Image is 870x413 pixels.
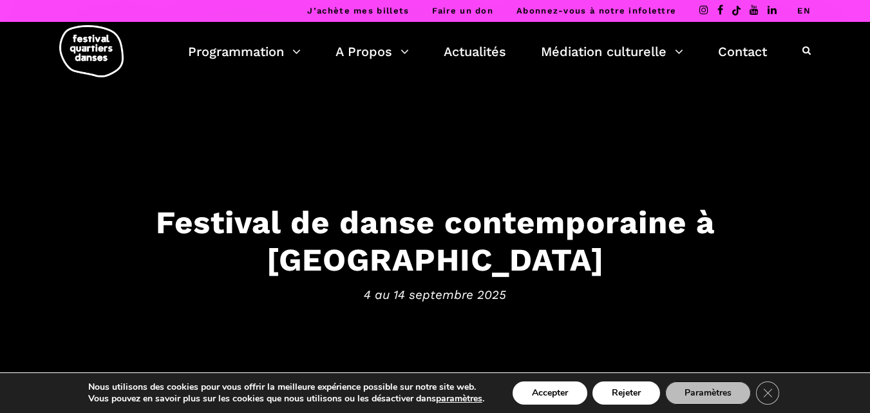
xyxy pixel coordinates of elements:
a: Faire un don [432,6,493,15]
p: Nous utilisons des cookies pour vous offrir la meilleure expérience possible sur notre site web. [88,381,484,393]
a: Actualités [444,41,506,62]
a: Abonnez-vous à notre infolettre [516,6,676,15]
span: 4 au 14 septembre 2025 [36,285,835,305]
button: paramètres [436,393,482,405]
a: Contact [718,41,767,62]
button: Paramètres [665,381,751,405]
button: Close GDPR Cookie Banner [756,381,779,405]
h3: Festival de danse contemporaine à [GEOGRAPHIC_DATA] [36,203,835,279]
button: Rejeter [592,381,660,405]
a: EN [797,6,811,15]
a: Programmation [188,41,301,62]
p: Vous pouvez en savoir plus sur les cookies que nous utilisons ou les désactiver dans . [88,393,484,405]
a: A Propos [336,41,409,62]
button: Accepter [513,381,587,405]
img: logo-fqd-med [59,25,124,77]
a: J’achète mes billets [307,6,409,15]
a: Médiation culturelle [541,41,683,62]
